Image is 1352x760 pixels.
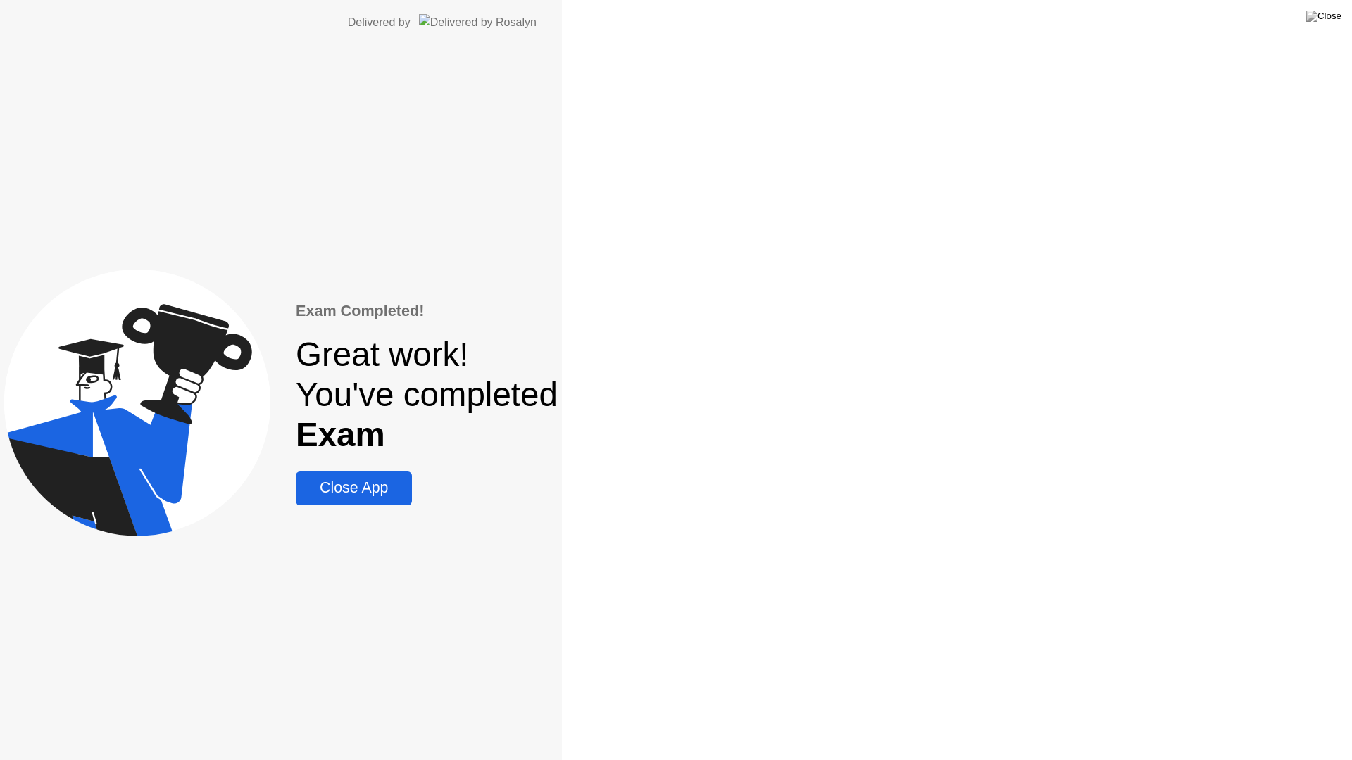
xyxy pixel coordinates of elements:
[296,471,412,505] button: Close App
[1306,11,1341,22] img: Close
[296,300,558,322] div: Exam Completed!
[300,479,408,497] div: Close App
[296,416,385,453] b: Exam
[296,334,558,455] div: Great work! You've completed
[419,14,537,30] img: Delivered by Rosalyn
[348,14,411,31] div: Delivered by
